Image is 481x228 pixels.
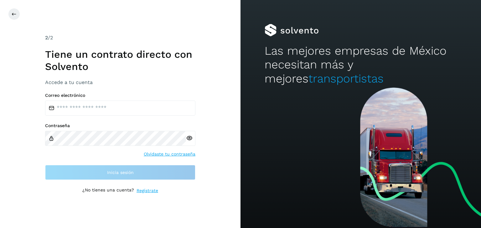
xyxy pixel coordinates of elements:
[144,151,195,157] a: Olvidaste tu contraseña
[82,187,134,194] p: ¿No tienes una cuenta?
[45,34,195,42] div: /2
[308,72,384,85] span: transportistas
[137,187,158,194] a: Regístrate
[265,44,457,86] h2: Las mejores empresas de México necesitan más y mejores
[45,48,195,72] h1: Tiene un contrato directo con Solvento
[45,165,195,180] button: Inicia sesión
[45,93,195,98] label: Correo electrónico
[107,170,134,175] span: Inicia sesión
[45,79,195,85] h3: Accede a tu cuenta
[45,123,195,128] label: Contraseña
[45,35,48,41] span: 2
